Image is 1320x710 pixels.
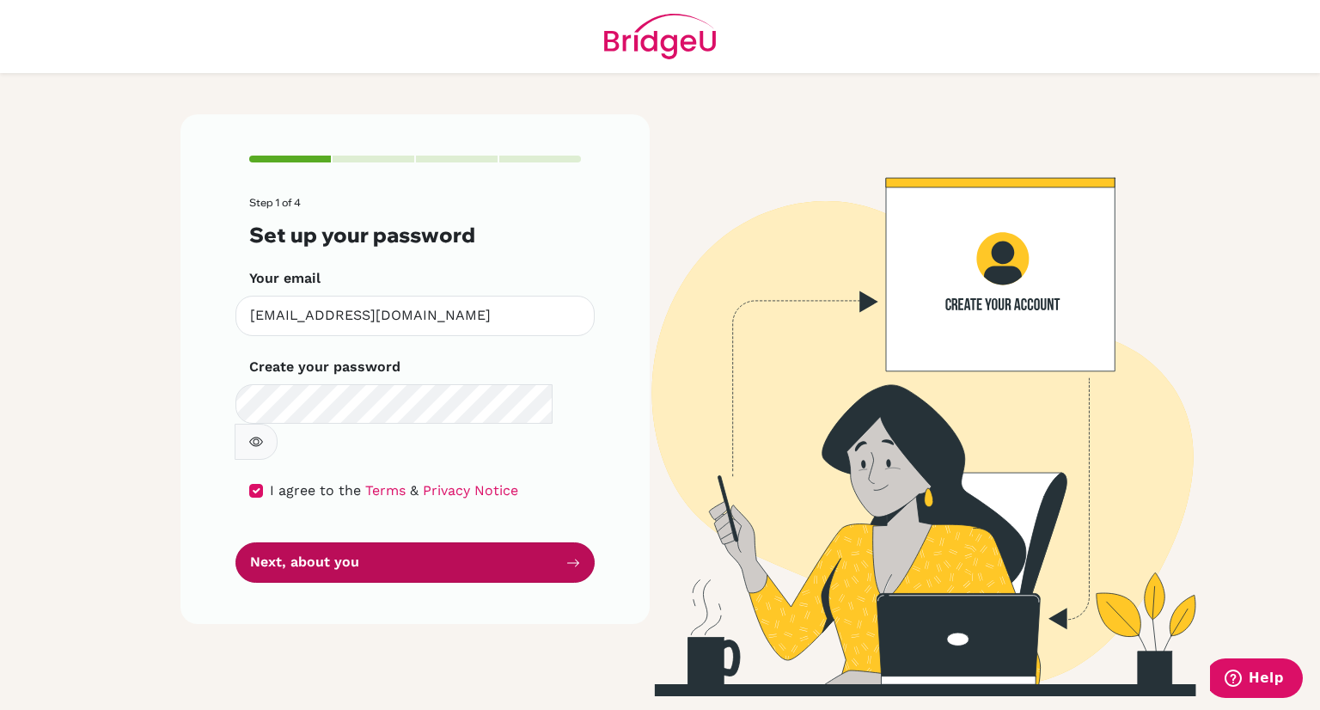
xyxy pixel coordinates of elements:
span: I agree to the [270,482,361,499]
span: & [410,482,419,499]
h3: Set up your password [249,223,581,248]
a: Privacy Notice [423,482,518,499]
iframe: Opens a widget where you can find more information [1210,658,1303,701]
a: Terms [365,482,406,499]
span: Step 1 of 4 [249,196,301,209]
input: Insert your email* [235,296,595,336]
label: Your email [249,268,321,289]
label: Create your password [249,357,400,377]
button: Next, about you [235,542,595,583]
